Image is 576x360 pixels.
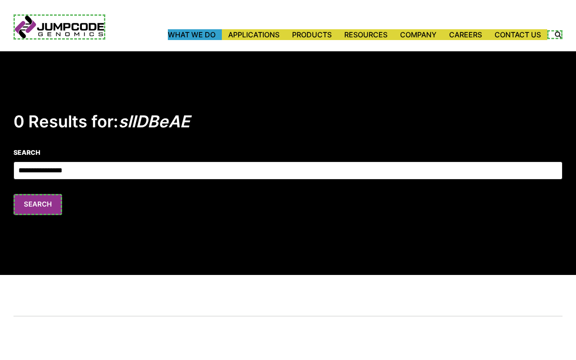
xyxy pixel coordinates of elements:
a: Company [394,29,443,40]
a: Contact Us [488,29,547,40]
a: Resources [338,29,394,40]
a: Products [286,29,338,40]
a: What We Do [168,29,222,40]
button: Search [13,194,62,215]
label: Search the site. [547,30,562,39]
em: slIDBeAE [118,112,190,131]
h2: 0 Results for: [13,112,562,132]
a: Applications [222,29,286,40]
label: Search [13,148,562,157]
nav: Primary Navigation [105,29,547,40]
a: Careers [443,29,488,40]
